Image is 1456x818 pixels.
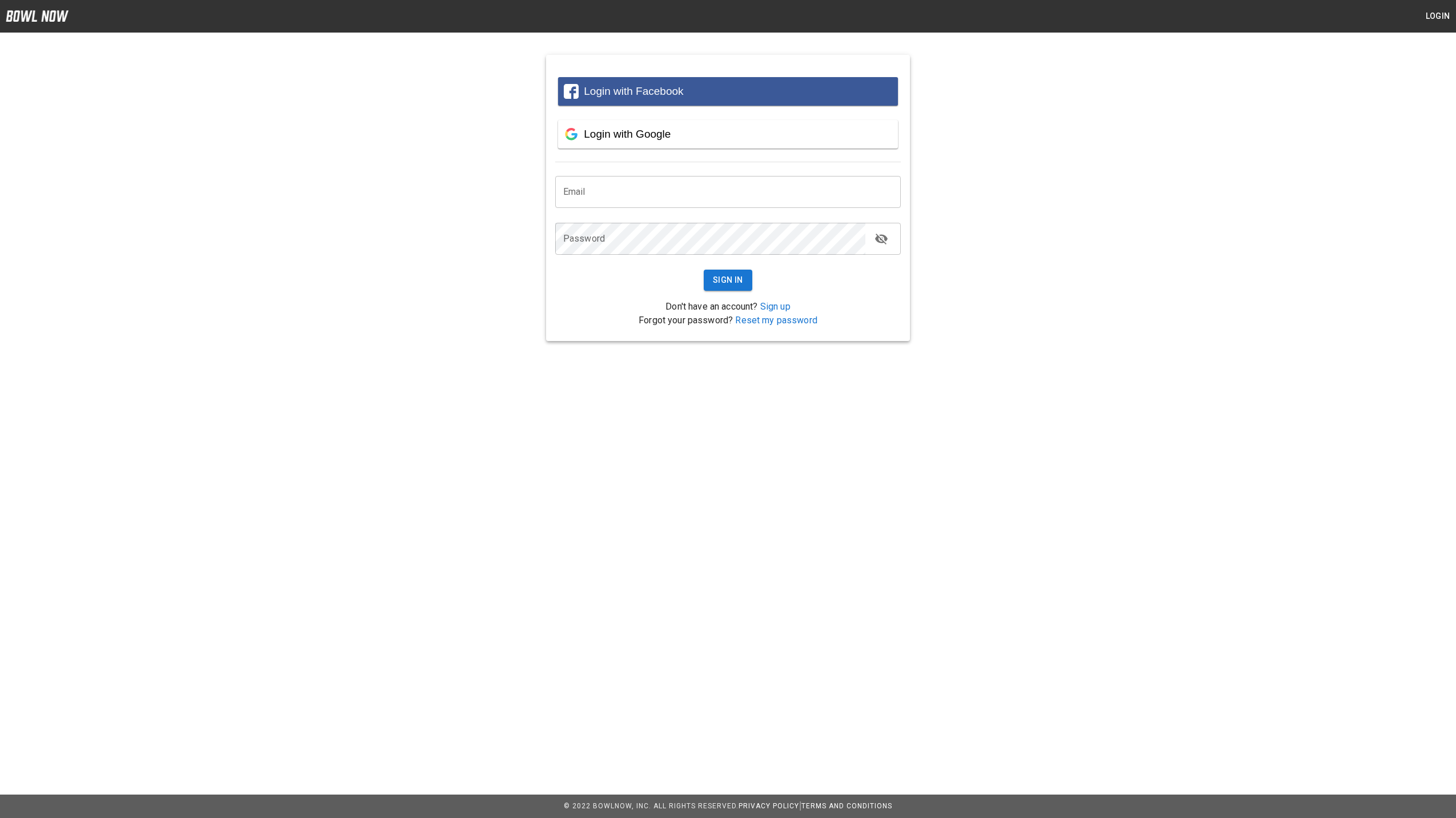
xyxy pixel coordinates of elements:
[6,10,69,22] img: logo
[760,301,791,312] a: Sign up
[801,802,892,810] a: Terms and Conditions
[555,300,901,314] p: Don't have an account?
[558,120,898,149] button: Login with Google
[555,314,901,327] p: Forgot your password?
[584,85,683,97] span: Login with Facebook
[704,270,752,291] button: Sign In
[1419,6,1456,27] button: Login
[564,802,739,810] span: © 2022 BowlNow, Inc. All Rights Reserved.
[735,315,817,326] a: Reset my password
[870,227,893,250] button: toggle password visibility
[739,802,799,810] a: Privacy Policy
[558,77,898,106] button: Login with Facebook
[584,128,671,140] span: Login with Google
